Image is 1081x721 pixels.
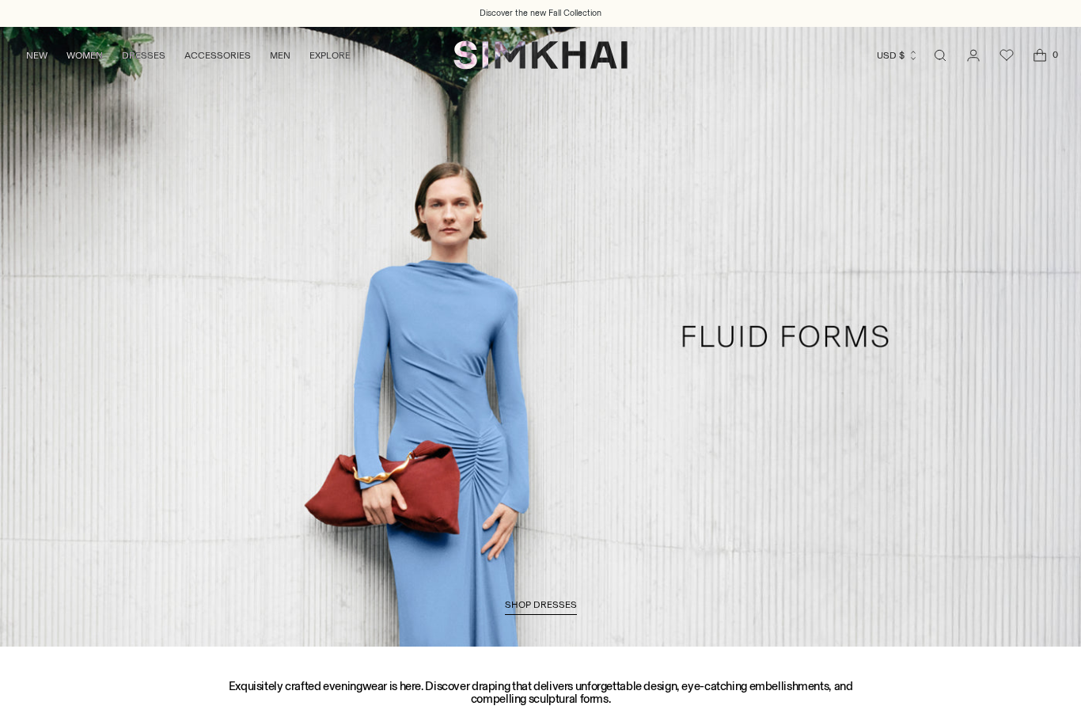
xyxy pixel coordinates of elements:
a: EXPLORE [309,38,351,73]
a: MEN [270,38,290,73]
a: Go to the account page [958,40,989,71]
a: WOMEN [66,38,103,73]
a: Discover the new Fall Collection [480,7,601,20]
a: ACCESSORIES [184,38,251,73]
a: NEW [26,38,47,73]
a: DRESSES [122,38,165,73]
a: Open search modal [924,40,956,71]
a: Open cart modal [1024,40,1056,71]
h3: Exquisitely crafted eveningwear is here. Discover draping that delivers unforgettable design, eye... [204,680,877,706]
span: SHOP DRESSES [505,599,577,610]
a: Wishlist [991,40,1022,71]
button: USD $ [877,38,919,73]
a: SIMKHAI [453,40,628,70]
a: SHOP DRESSES [505,599,577,615]
span: 0 [1048,47,1062,62]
